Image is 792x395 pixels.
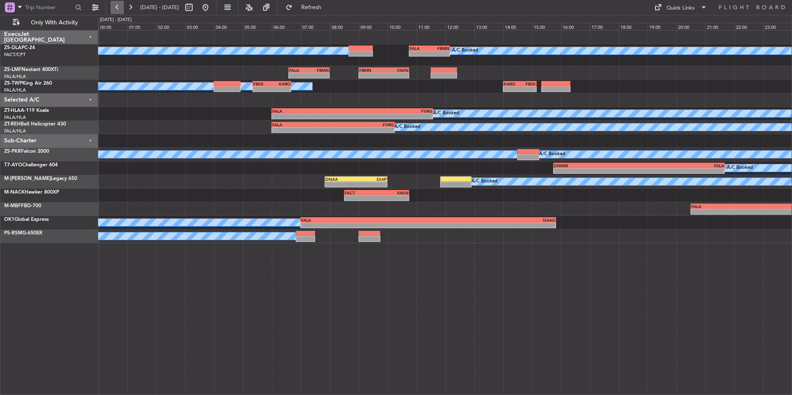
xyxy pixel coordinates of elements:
span: [DATE] - [DATE] [140,4,179,11]
div: FBSK [520,81,536,86]
div: FAKN [377,190,408,195]
span: ZS-DLA [4,45,21,50]
div: FBMN [359,68,384,73]
div: - [356,182,387,187]
div: 21:00 [705,23,734,30]
span: ZS-TWP [4,81,22,86]
div: - [325,182,356,187]
a: ZS-PKRFalcon 2000 [4,149,49,154]
a: ZS-LMFNextant 400XTi [4,67,58,72]
div: - [384,73,408,78]
div: - [253,87,272,92]
button: Only With Activity [9,16,90,29]
div: - [345,196,377,201]
div: - [429,51,449,56]
div: FALA [301,218,428,222]
div: FBMN [429,46,449,51]
div: - [309,73,329,78]
span: ZS-PKR [4,149,21,154]
div: 08:00 [330,23,359,30]
div: - [272,128,333,132]
a: ZS-TWPKing Air 260 [4,81,52,86]
div: 05:00 [243,23,272,30]
span: M-[PERSON_NAME] [4,176,51,181]
div: 02:00 [156,23,185,30]
div: - [272,114,352,119]
div: FALA [272,109,352,114]
span: Refresh [294,5,329,10]
div: 12:00 [445,23,474,30]
div: 22:00 [734,23,763,30]
a: T7-AYOChallenger 604 [4,163,58,168]
a: ZS-DLAPC-24 [4,45,35,50]
div: - [520,87,536,92]
div: - [301,223,428,228]
span: ZT-REH [4,122,21,127]
span: PS-RSM [4,231,22,236]
div: - [289,73,309,78]
div: 17:00 [590,23,619,30]
div: 03:00 [185,23,214,30]
div: A/C Booked [471,175,497,188]
a: PS-RSMG-650ER [4,231,42,236]
span: M-MBFF [4,203,24,208]
div: 06:00 [272,23,301,30]
button: Quick Links [650,1,711,14]
span: ZT-HLA [4,108,21,113]
span: T7-AYO [4,163,22,168]
div: - [377,196,408,201]
div: 23:00 [763,23,792,30]
div: DNMM [554,163,639,168]
div: A/C Booked [539,148,565,161]
div: 18:00 [619,23,648,30]
div: 19:00 [648,23,676,30]
a: OK1Global Express [4,217,49,222]
div: FALA [639,163,724,168]
div: A/C Booked [433,107,459,120]
div: - [352,114,432,119]
a: ZT-REHBell Helicopter 430 [4,122,66,127]
div: 04:00 [214,23,243,30]
div: 13:00 [474,23,503,30]
span: Only With Activity [21,20,87,26]
a: M-[PERSON_NAME]Legacy 650 [4,176,77,181]
div: FVRG [333,122,394,127]
div: 01:00 [127,23,156,30]
div: FBMN [309,68,329,73]
div: FBSK [253,81,272,86]
span: M-NACK [4,190,25,195]
a: FALA/HLA [4,87,26,93]
div: A/C Booked [727,162,753,174]
div: - [504,87,520,92]
div: KARO [272,81,290,86]
div: 10:00 [388,23,417,30]
div: 20:00 [676,23,705,30]
span: ZS-LMF [4,67,21,72]
button: Refresh [282,1,331,14]
div: Quick Links [667,4,695,12]
div: A/C Booked [452,45,478,57]
div: 14:00 [503,23,532,30]
input: Trip Number [25,1,73,14]
div: - [554,168,639,173]
a: M-MBFFBD-700 [4,203,41,208]
div: [DATE] - [DATE] [100,17,132,24]
div: DNAA [325,177,356,182]
a: FALA/HLA [4,114,26,121]
a: FACT/CPT [4,52,26,58]
a: M-NACKHawker 800XP [4,190,59,195]
div: 09:00 [359,23,388,30]
a: ZT-HLAA-119 Koala [4,108,49,113]
div: FAKN [384,68,408,73]
span: OK1 [4,217,14,222]
div: DIAP [356,177,387,182]
div: A/C Booked [394,121,420,133]
div: 00:00 [99,23,127,30]
div: - [359,73,384,78]
div: 15:00 [532,23,561,30]
div: FALA [410,46,429,51]
div: 11:00 [417,23,445,30]
div: FALA [272,122,333,127]
div: - [410,51,429,56]
div: KARO [504,81,520,86]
